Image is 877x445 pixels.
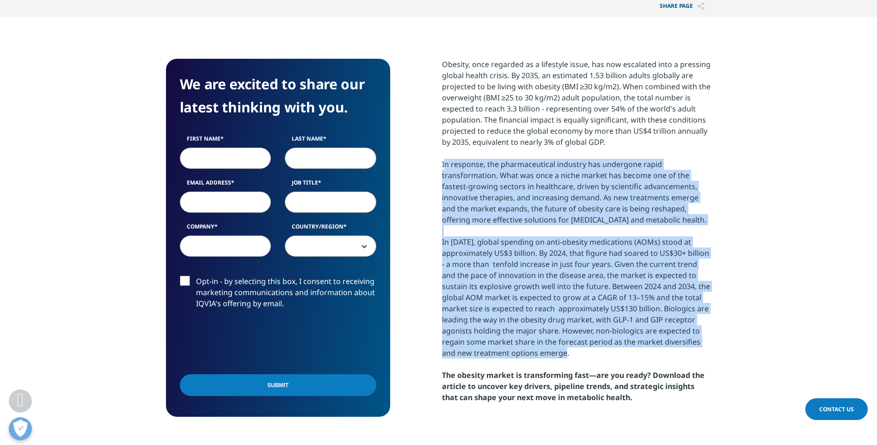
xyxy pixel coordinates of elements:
[180,135,271,148] label: First Name
[698,2,705,10] img: Share PAGE
[180,179,271,192] label: Email Address
[9,417,32,440] button: Otwórz Preferencje
[442,59,711,403] div: Obesity, once regarded as a lifestyle issue, has now escalated into a pressing global health cris...
[819,405,854,413] span: Contact Us
[285,179,376,192] label: Job Title
[180,324,320,360] iframe: reCAPTCHA
[180,73,376,119] h4: We are excited to share our latest thinking with you.
[285,135,376,148] label: Last Name
[442,370,705,402] strong: The obesity market is transforming fast—are you ready? Download the article to uncover key driver...
[180,222,271,235] label: Company
[805,398,868,420] a: Contact Us
[285,222,376,235] label: Country/Region
[180,374,376,396] input: Submit
[180,276,376,314] label: Opt-in - by selecting this box, I consent to receiving marketing communications and information a...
